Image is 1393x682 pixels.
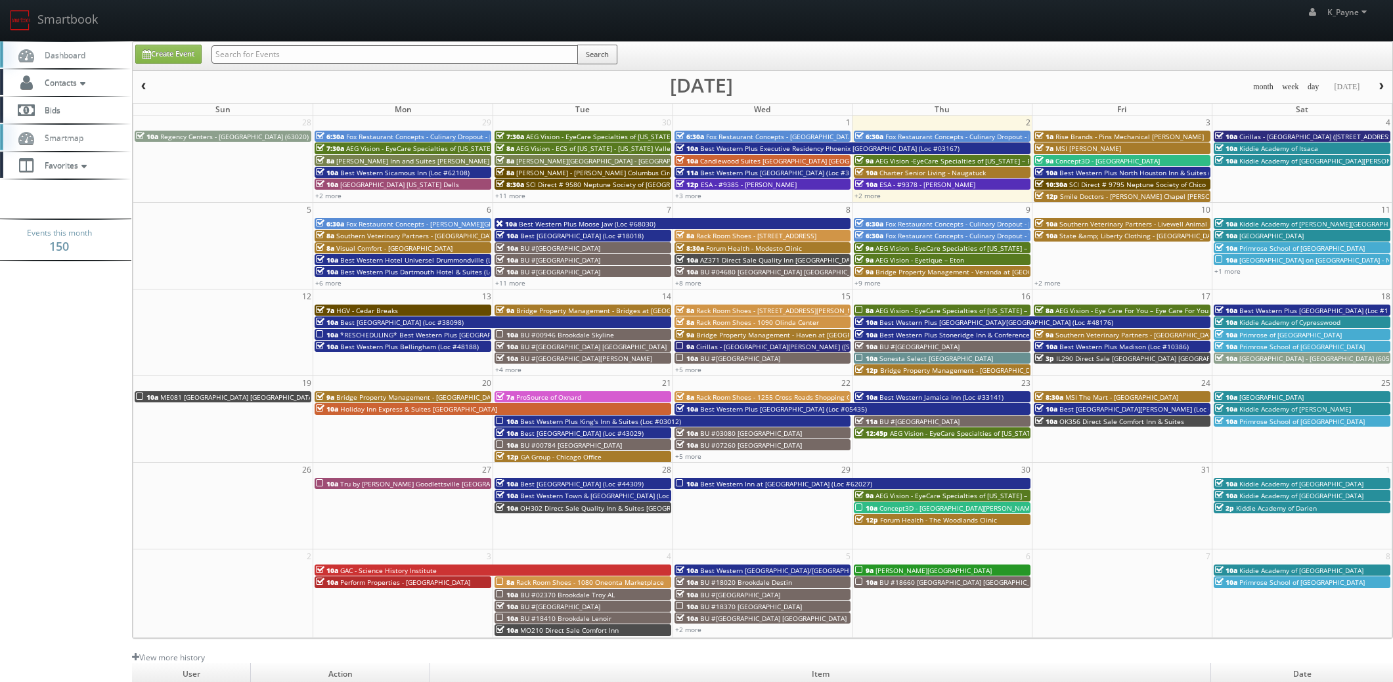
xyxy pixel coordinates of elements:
span: OH302 Direct Sale Quality Inn & Suites [GEOGRAPHIC_DATA] - [GEOGRAPHIC_DATA] [520,503,781,513]
span: 10a [1215,306,1237,315]
span: 6:30a [855,219,883,228]
span: BU #03080 [GEOGRAPHIC_DATA] [700,429,802,438]
span: 9a [855,255,873,265]
span: 10a [316,578,338,587]
span: ESA - #9378 - [PERSON_NAME] [879,180,975,189]
span: BU #[GEOGRAPHIC_DATA] [520,267,600,276]
span: 10a [136,393,158,402]
span: 10a [676,440,698,450]
span: BU #[GEOGRAPHIC_DATA] [700,354,780,363]
span: Charter Senior Living - Naugatuck [879,168,986,177]
span: 10a [676,566,698,575]
span: 12p [496,452,519,461]
span: AEG Vision - Eye Care For You – Eye Care For You ([PERSON_NAME]) [1055,306,1266,315]
a: +3 more [675,191,701,200]
span: Primrose School of [GEOGRAPHIC_DATA] [1239,578,1365,587]
span: Best Western Plus [GEOGRAPHIC_DATA]/[GEOGRAPHIC_DATA] (Loc #48176) [879,318,1113,327]
span: BU #00784 [GEOGRAPHIC_DATA] [520,440,622,450]
span: 10a [855,168,877,177]
span: Sat [1296,104,1308,115]
span: 10a [855,318,877,327]
span: Best Western Plus North Houston Inn & Suites (Loc #44475) [1059,168,1249,177]
span: [PERSON_NAME] - [PERSON_NAME] Columbus Circle [516,168,678,177]
span: Rack Room Shoes - 1090 Olinda Center [696,318,819,327]
span: 10a [1215,491,1237,500]
span: Rise Brands - Pins Mechanical [PERSON_NAME] [1055,132,1204,141]
span: 10a [496,429,518,438]
span: MSI The Mart - [GEOGRAPHIC_DATA] [1065,393,1178,402]
span: AEG Vision - EyeCare Specialties of [US_STATE] – [PERSON_NAME] & Associates [890,429,1138,438]
span: 10a [316,168,338,177]
a: +8 more [675,278,701,288]
span: 1a [1035,132,1053,141]
span: 10a [1215,231,1237,240]
span: 10a [316,255,338,265]
span: [PERSON_NAME][GEOGRAPHIC_DATA] - [GEOGRAPHIC_DATA] [516,156,703,165]
span: Holiday Inn Express & Suites [GEOGRAPHIC_DATA] [340,404,497,414]
span: 10a [1035,168,1057,177]
span: 10a [1035,231,1057,240]
span: BU #[GEOGRAPHIC_DATA] [879,342,960,351]
span: 10a [855,578,877,587]
span: 9a [316,393,334,402]
span: 10a [855,330,877,339]
span: IL290 Direct Sale [GEOGRAPHIC_DATA] [GEOGRAPHIC_DATA][PERSON_NAME][GEOGRAPHIC_DATA] [1056,354,1359,363]
span: 10a [855,342,877,351]
span: 10a [676,429,698,438]
span: ME081 [GEOGRAPHIC_DATA] [GEOGRAPHIC_DATA] [160,393,315,402]
span: 9a [855,156,873,165]
span: *RESCHEDULING* Best Western Plus [GEOGRAPHIC_DATA] (Loc #05521) [340,330,566,339]
span: 9a [676,330,694,339]
span: Primrose of [GEOGRAPHIC_DATA] [1239,330,1342,339]
span: [GEOGRAPHIC_DATA] [US_STATE] Dells [340,180,459,189]
span: 8:30a [676,244,704,253]
span: 10a [1215,354,1237,363]
span: [GEOGRAPHIC_DATA] [1239,393,1304,402]
span: 10a [136,132,158,141]
span: 10a [316,318,338,327]
a: View more history [132,652,205,663]
span: 10a [496,491,518,500]
span: Mon [395,104,412,115]
span: Best Western Jamaica Inn (Loc #33141) [879,393,1004,402]
a: +5 more [675,365,701,374]
span: [GEOGRAPHIC_DATA] [1239,231,1304,240]
span: Regency Centers - [GEOGRAPHIC_DATA] (63020) [160,132,309,141]
span: 10a [496,417,518,426]
span: 8a [316,156,334,165]
span: K_Payne [1327,7,1371,18]
span: 10a [1215,156,1237,165]
span: 28 [301,116,313,129]
span: Kiddie Academy of Itsaca [1239,144,1318,153]
span: 12p [855,515,878,524]
span: 10a [676,267,698,276]
span: Primrose School of [GEOGRAPHIC_DATA] [1239,342,1365,351]
span: AEG Vision - ECS of [US_STATE] - [US_STATE] Valley Family Eye Care [516,144,726,153]
span: 8a [496,578,514,587]
span: 10a [1215,244,1237,253]
span: Fri [1117,104,1126,115]
span: 10a [1215,393,1237,402]
span: 10a [676,602,698,611]
span: 9a [855,566,873,575]
span: 10a [676,479,698,488]
span: Smartmap [38,132,83,143]
span: 2p [1215,503,1234,513]
span: BU #[GEOGRAPHIC_DATA] [GEOGRAPHIC_DATA] [520,342,667,351]
span: HGV - Cedar Breaks [336,306,398,315]
span: 10a [316,479,338,488]
span: Kiddie Academy of [GEOGRAPHIC_DATA] [1239,566,1363,575]
span: BU #18020 Brookdale Destin [700,578,792,587]
span: 10a [496,255,518,265]
span: Kiddie Academy of Darien [1236,503,1317,513]
span: 10a [1215,219,1237,228]
span: Candlewood Suites [GEOGRAPHIC_DATA] [GEOGRAPHIC_DATA] [700,156,893,165]
span: Tue [575,104,590,115]
button: Search [577,45,617,64]
span: [PERSON_NAME] Inn and Suites [PERSON_NAME] [336,156,489,165]
span: Kiddie Academy of [GEOGRAPHIC_DATA] [1239,491,1363,500]
span: 10a [316,342,338,351]
span: Concept3D - [GEOGRAPHIC_DATA][PERSON_NAME] [879,503,1036,513]
span: Wed [754,104,770,115]
span: BU #[GEOGRAPHIC_DATA][PERSON_NAME] [520,354,652,363]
